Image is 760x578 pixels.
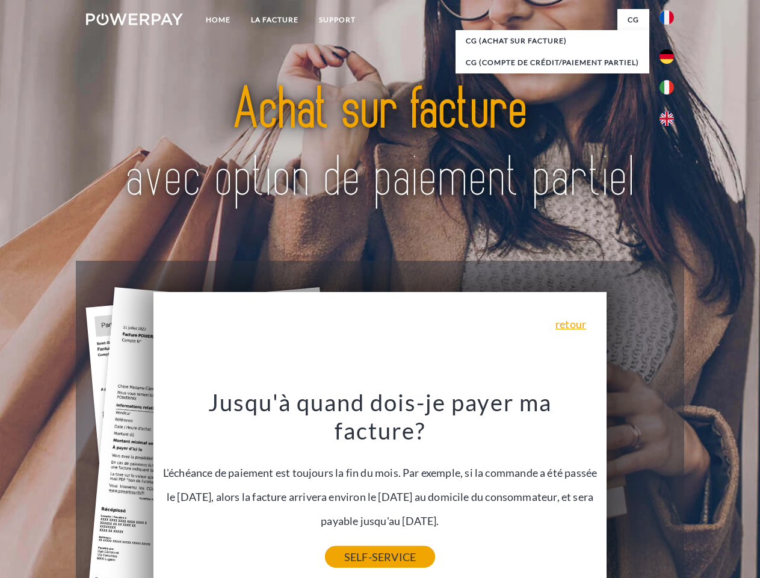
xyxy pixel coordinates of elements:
[617,9,649,31] a: CG
[555,319,586,329] a: retour
[161,388,600,557] div: L'échéance de paiement est toujours la fin du mois. Par exemple, si la commande a été passée le [...
[456,52,649,73] a: CG (Compte de crédit/paiement partiel)
[660,80,674,95] img: it
[161,388,600,446] h3: Jusqu'à quand dois-je payer ma facture?
[241,9,309,31] a: LA FACTURE
[456,30,649,52] a: CG (achat sur facture)
[325,546,435,568] a: SELF-SERVICE
[660,111,674,126] img: en
[309,9,366,31] a: Support
[196,9,241,31] a: Home
[660,49,674,64] img: de
[660,10,674,25] img: fr
[86,13,183,25] img: logo-powerpay-white.svg
[115,58,645,231] img: title-powerpay_fr.svg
